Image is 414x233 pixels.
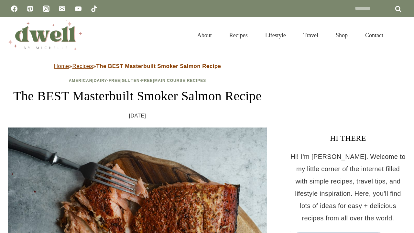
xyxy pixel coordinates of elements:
a: Gluten-Free [122,78,153,83]
a: Dairy-Free [94,78,120,83]
a: Pinterest [24,2,37,15]
a: Recipes [187,78,206,83]
button: View Search Form [395,30,406,41]
a: Facebook [8,2,21,15]
a: Home [54,63,69,69]
h3: HI THERE [290,132,406,144]
span: » » [54,63,221,69]
a: YouTube [72,2,85,15]
h1: The BEST Masterbuilt Smoker Salmon Recipe [8,86,267,106]
nav: Primary Navigation [189,24,392,47]
strong: The BEST Masterbuilt Smoker Salmon Recipe [96,63,221,69]
time: [DATE] [129,111,146,121]
a: Instagram [40,2,53,15]
a: Lifestyle [256,24,295,47]
img: DWELL by michelle [8,20,82,50]
a: Recipes [72,63,93,69]
p: Hi! I'm [PERSON_NAME]. Welcome to my little corner of the internet filled with simple recipes, tr... [290,150,406,224]
a: Main Course [154,78,185,83]
a: Contact [356,24,392,47]
a: About [189,24,221,47]
a: TikTok [88,2,101,15]
a: Travel [295,24,327,47]
a: Email [56,2,69,15]
a: American [69,78,93,83]
a: Shop [327,24,356,47]
a: Recipes [221,24,256,47]
span: | | | | [69,78,206,83]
